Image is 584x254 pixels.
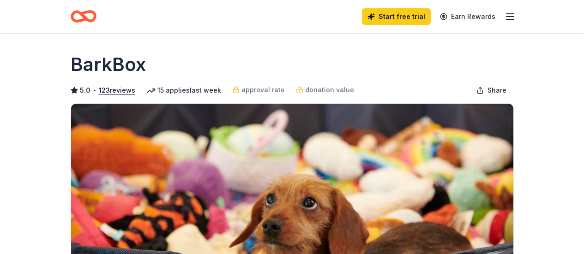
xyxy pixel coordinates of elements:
[71,6,96,27] a: Home
[305,84,354,95] span: donation value
[488,85,506,96] span: Share
[241,84,285,95] span: approval rate
[296,84,354,95] a: donation value
[93,87,96,94] span: •
[232,84,285,95] a: approval rate
[434,8,501,25] a: Earn Rewards
[146,85,221,96] div: 15 applies last week
[99,85,135,96] button: 123reviews
[362,8,431,25] a: Start free trial
[71,52,146,77] h1: BarkBox
[469,81,514,100] button: Share
[80,85,90,96] span: 5.0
